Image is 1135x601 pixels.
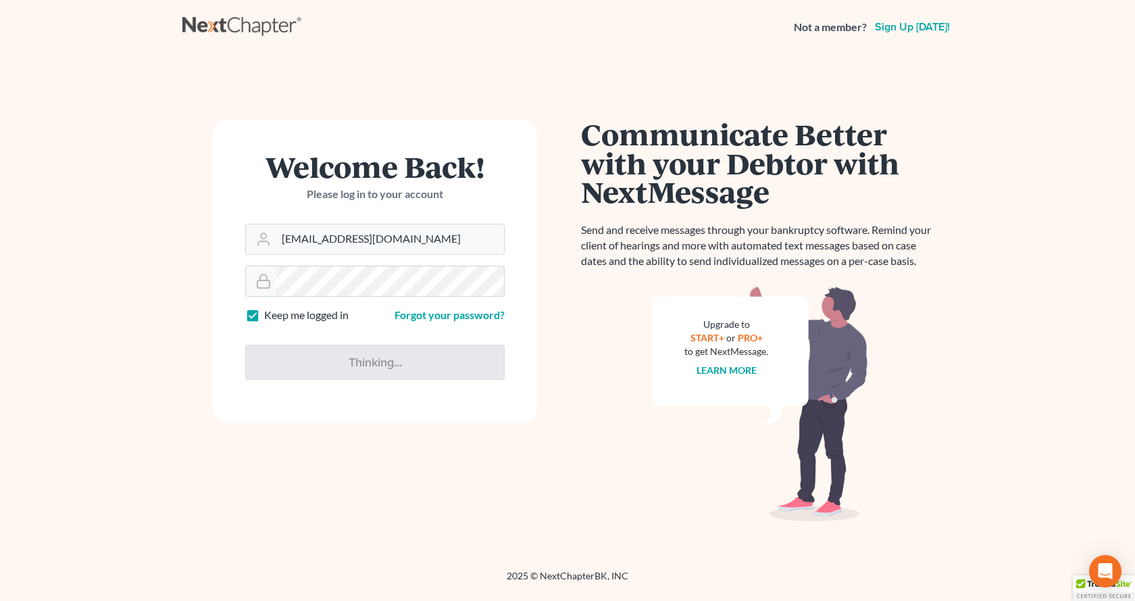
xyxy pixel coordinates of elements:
a: START+ [690,332,724,343]
a: Learn more [697,364,757,376]
input: Email Address [276,224,504,254]
input: Thinking... [245,345,505,380]
div: 2025 © NextChapterBK, INC [182,569,953,594]
div: TrustedSite Certified [1073,575,1135,601]
strong: Not a member? [794,20,867,35]
a: Sign up [DATE]! [872,22,953,32]
a: Forgot your password? [395,308,505,321]
p: Send and receive messages through your bankruptcy software. Remind your client of hearings and mo... [581,222,939,269]
div: Open Intercom Messenger [1089,555,1121,587]
a: PRO+ [738,332,763,343]
h1: Communicate Better with your Debtor with NextMessage [581,120,939,206]
label: Keep me logged in [264,308,349,323]
p: Please log in to your account [245,187,505,202]
h1: Welcome Back! [245,152,505,181]
img: nextmessage_bg-59042aed3d76b12b5cd301f8e5b87938c9018125f34e5fa2b7a6b67550977c72.svg [652,285,868,522]
div: Upgrade to [684,318,768,331]
div: to get NextMessage. [684,345,768,358]
span: or [726,332,736,343]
